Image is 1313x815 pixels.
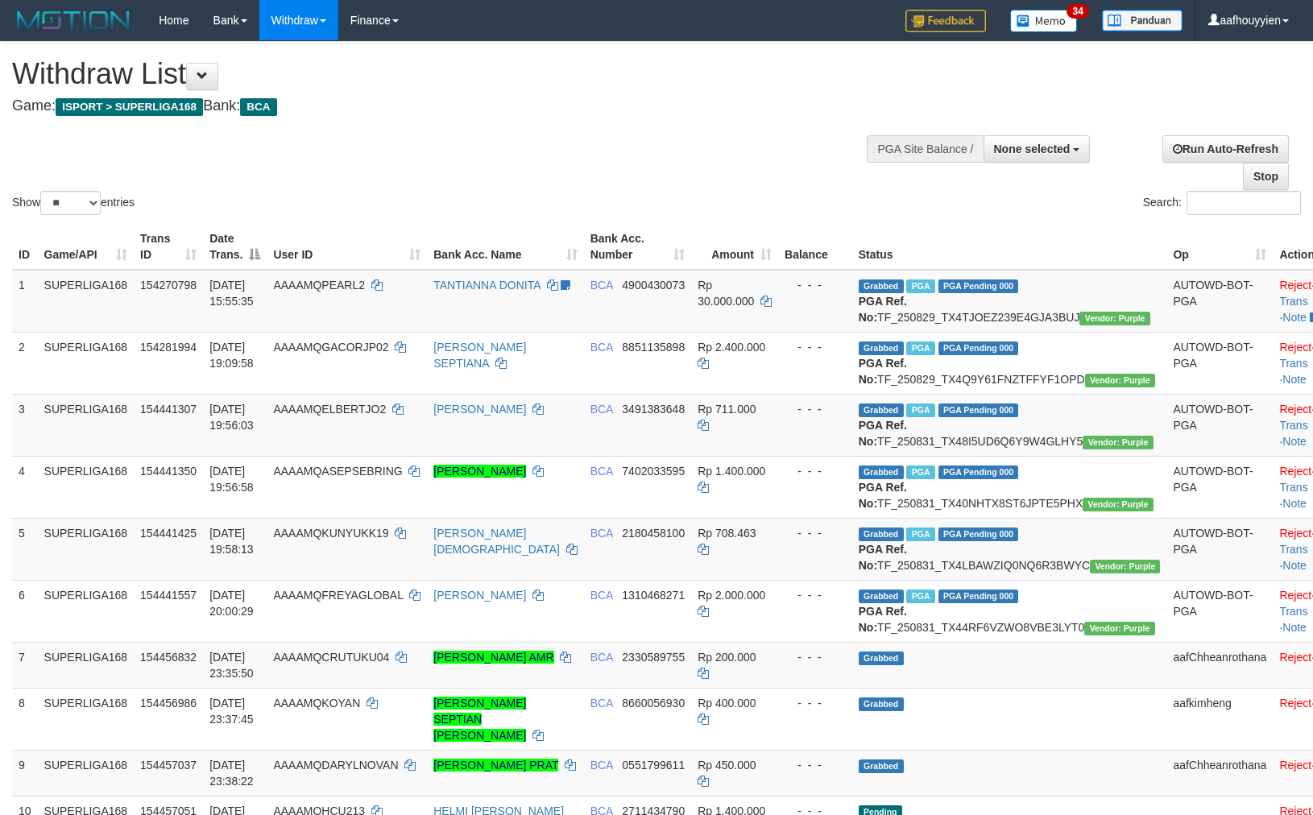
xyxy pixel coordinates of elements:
[1282,435,1307,448] a: Note
[584,224,692,270] th: Bank Acc. Number: activate to sort column ascending
[433,279,541,292] a: TANTIANNA DONITA
[209,465,254,494] span: [DATE] 19:56:58
[867,135,983,163] div: PGA Site Balance /
[590,341,613,354] span: BCA
[1090,560,1160,573] span: Vendor URL: https://trx4.1velocity.biz
[12,270,38,333] td: 1
[12,394,38,456] td: 3
[938,590,1019,603] span: PGA Pending
[906,403,934,417] span: Marked by aafsoycanthlai
[1166,224,1273,270] th: Op: activate to sort column ascending
[433,759,558,772] a: [PERSON_NAME] PRAT
[785,649,846,665] div: - - -
[1166,642,1273,688] td: aafChheanrothana
[273,759,398,772] span: AAAAMQDARYLNOVAN
[209,341,254,370] span: [DATE] 19:09:58
[698,697,756,710] span: Rp 400.000
[1166,750,1273,796] td: aafChheanrothana
[622,759,685,772] span: Copy 0551799611 to clipboard
[859,419,907,448] b: PGA Ref. No:
[859,652,904,665] span: Grabbed
[1102,10,1183,31] img: panduan.png
[1279,527,1311,540] a: Reject
[905,10,986,32] img: Feedback.jpg
[1143,191,1301,215] label: Search:
[698,527,756,540] span: Rp 708.463
[140,279,197,292] span: 154270798
[1166,580,1273,642] td: AUTOWD-BOT-PGA
[1166,332,1273,394] td: AUTOWD-BOT-PGA
[38,394,135,456] td: SUPERLIGA168
[859,341,904,355] span: Grabbed
[273,279,365,292] span: AAAAMQPEARL2
[56,98,203,116] span: ISPORT > SUPERLIGA168
[859,295,907,324] b: PGA Ref. No:
[1279,341,1311,354] a: Reject
[12,518,38,580] td: 5
[140,527,197,540] span: 154441425
[938,527,1019,541] span: PGA Pending
[859,697,904,711] span: Grabbed
[994,143,1071,155] span: None selected
[140,651,197,664] span: 154456832
[1243,163,1289,190] a: Stop
[140,697,197,710] span: 154456986
[785,695,846,711] div: - - -
[852,270,1167,333] td: TF_250829_TX4TJOEZ239E4GJA3BUJ
[12,58,859,90] h1: Withdraw List
[267,224,427,270] th: User ID: activate to sort column ascending
[622,589,685,602] span: Copy 1310468271 to clipboard
[859,481,907,510] b: PGA Ref. No:
[590,403,613,416] span: BCA
[1083,436,1153,449] span: Vendor URL: https://trx4.1velocity.biz
[1279,279,1311,292] a: Reject
[12,750,38,796] td: 9
[273,465,402,478] span: AAAAMQASEPSEBRING
[427,224,583,270] th: Bank Acc. Name: activate to sort column ascending
[12,332,38,394] td: 2
[209,697,254,726] span: [DATE] 23:37:45
[785,463,846,479] div: - - -
[273,651,389,664] span: AAAAMQCRUTUKU04
[12,224,38,270] th: ID
[785,525,846,541] div: - - -
[1084,622,1154,635] span: Vendor URL: https://trx4.1velocity.biz
[433,651,553,664] a: [PERSON_NAME] AMR
[698,341,765,354] span: Rp 2.400.000
[1166,688,1273,750] td: aafkimheng
[984,135,1091,163] button: None selected
[622,651,685,664] span: Copy 2330589755 to clipboard
[859,605,907,634] b: PGA Ref. No:
[859,279,904,293] span: Grabbed
[12,8,135,32] img: MOTION_logo.png
[622,465,685,478] span: Copy 7402033595 to clipboard
[273,697,360,710] span: AAAAMQKOYAN
[1085,374,1155,387] span: Vendor URL: https://trx4.1velocity.biz
[691,224,778,270] th: Amount: activate to sort column ascending
[698,759,756,772] span: Rp 450.000
[859,527,904,541] span: Grabbed
[273,589,403,602] span: AAAAMQFREYAGLOBAL
[433,341,526,370] a: [PERSON_NAME] SEPTIANA
[698,403,756,416] span: Rp 711.000
[859,465,904,479] span: Grabbed
[906,465,934,479] span: Marked by aafsoycanthlai
[785,757,846,773] div: - - -
[785,587,846,603] div: - - -
[38,332,135,394] td: SUPERLIGA168
[209,279,254,308] span: [DATE] 15:55:35
[1083,498,1153,511] span: Vendor URL: https://trx4.1velocity.biz
[590,527,613,540] span: BCA
[273,527,388,540] span: AAAAMQKUNYUKK19
[859,543,907,572] b: PGA Ref. No:
[40,191,101,215] select: Showentries
[12,688,38,750] td: 8
[1282,559,1307,572] a: Note
[38,224,135,270] th: Game/API: activate to sort column ascending
[698,651,756,664] span: Rp 200.000
[209,759,254,788] span: [DATE] 23:38:22
[433,403,526,416] a: [PERSON_NAME]
[1166,456,1273,518] td: AUTOWD-BOT-PGA
[1279,651,1311,664] a: Reject
[785,277,846,293] div: - - -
